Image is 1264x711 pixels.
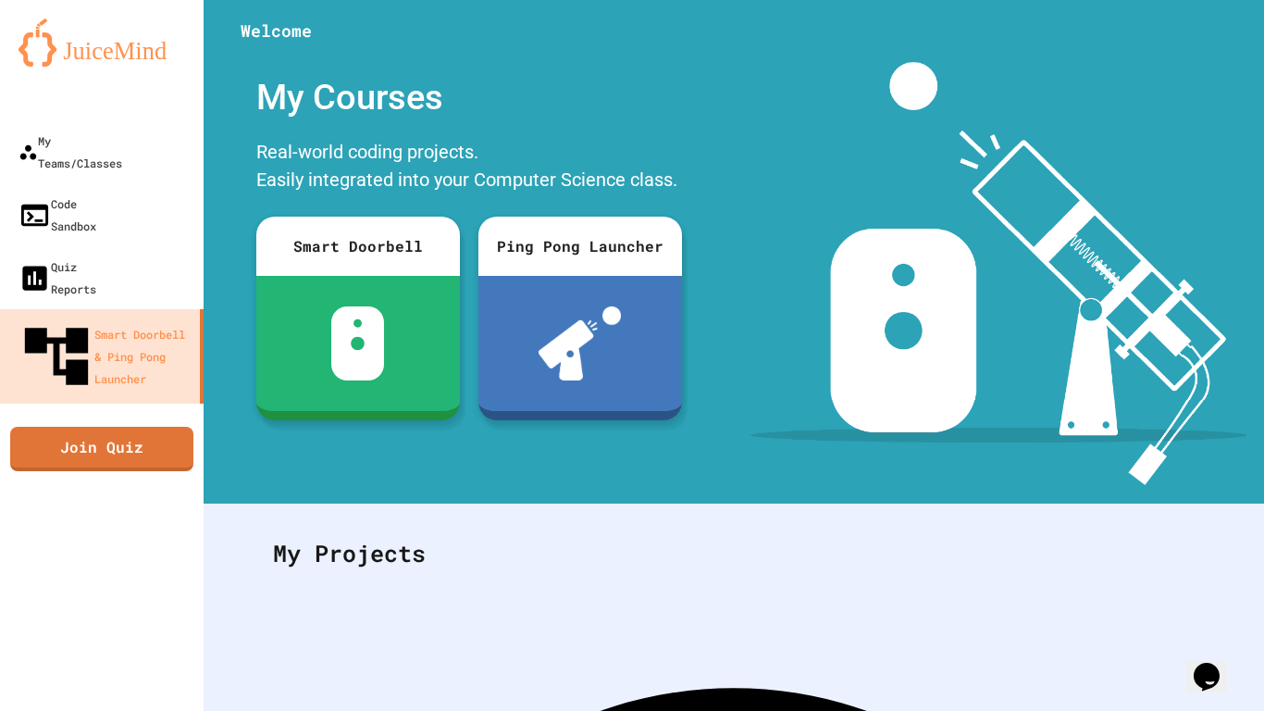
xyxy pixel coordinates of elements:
[1186,637,1245,692] iframe: chat widget
[750,62,1246,485] img: banner-image-my-projects.png
[19,256,96,300] div: Quiz Reports
[19,130,122,174] div: My Teams/Classes
[19,318,192,394] div: Smart Doorbell & Ping Pong Launcher
[539,306,621,380] img: ppl-with-ball.png
[256,217,460,276] div: Smart Doorbell
[254,518,1213,590] div: My Projects
[478,217,682,276] div: Ping Pong Launcher
[19,193,96,237] div: Code Sandbox
[10,427,193,471] a: Join Quiz
[331,306,384,380] img: sdb-white.svg
[19,19,185,67] img: logo-orange.svg
[247,133,691,203] div: Real-world coding projects. Easily integrated into your Computer Science class.
[247,62,691,133] div: My Courses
